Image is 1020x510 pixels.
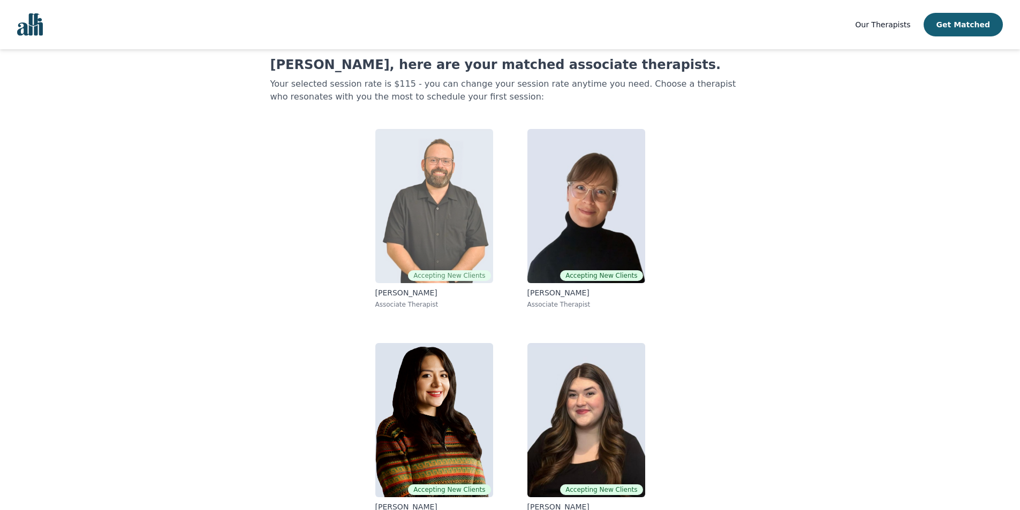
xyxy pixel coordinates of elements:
[527,129,645,283] img: Angela Earl
[17,13,43,36] img: alli logo
[924,13,1003,36] button: Get Matched
[270,78,750,103] p: Your selected session rate is $115 - you can change your session rate anytime you need. Choose a ...
[560,484,643,495] span: Accepting New Clients
[527,287,645,298] p: [PERSON_NAME]
[527,300,645,309] p: Associate Therapist
[408,270,490,281] span: Accepting New Clients
[375,343,493,497] img: Luisa Diaz Flores
[855,18,910,31] a: Our Therapists
[519,120,654,317] a: Angela EarlAccepting New Clients[PERSON_NAME]Associate Therapist
[375,287,493,298] p: [PERSON_NAME]
[560,270,643,281] span: Accepting New Clients
[375,129,493,283] img: Josh Cadieux
[855,20,910,29] span: Our Therapists
[367,120,502,317] a: Josh CadieuxAccepting New Clients[PERSON_NAME]Associate Therapist
[527,343,645,497] img: Olivia Snow
[375,300,493,309] p: Associate Therapist
[408,484,490,495] span: Accepting New Clients
[270,56,750,73] h1: [PERSON_NAME], here are your matched associate therapists.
